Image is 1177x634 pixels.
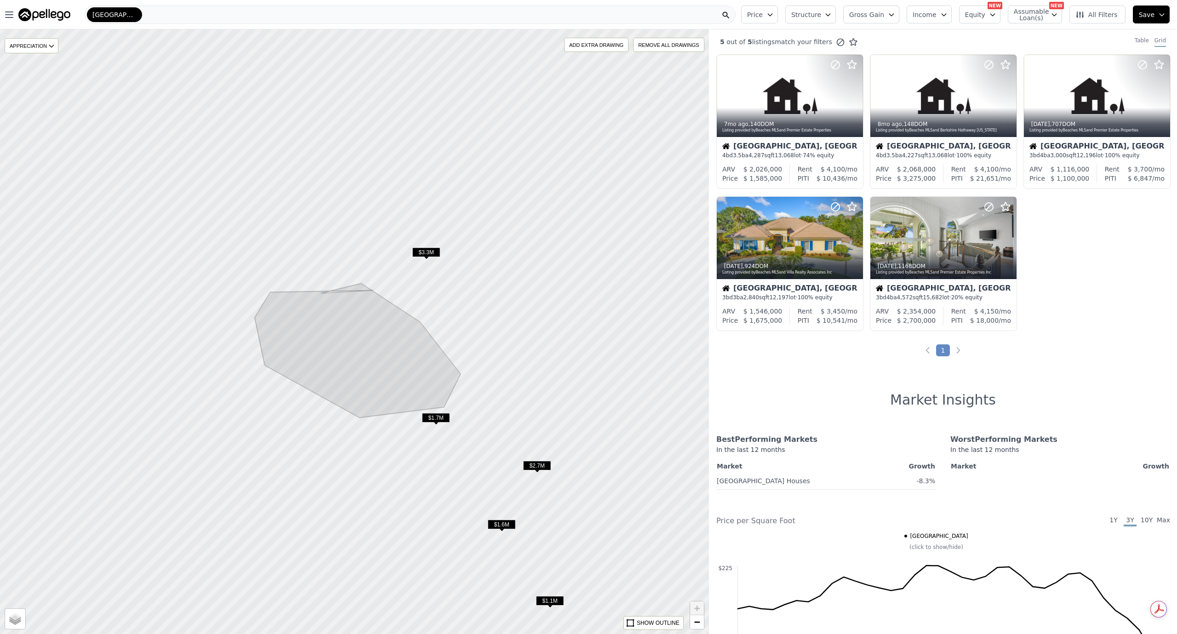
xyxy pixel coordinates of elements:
div: /mo [809,174,857,183]
span: 12,196 [1076,152,1096,159]
span: Structure [791,10,821,19]
span: $ 3,700 [1128,166,1152,173]
div: Table [1135,37,1149,47]
div: 3 bd 3 ba sqft lot · 100% equity [722,294,857,301]
time: 2023-01-20 05:00 [724,263,743,269]
div: $1.1M [536,596,564,609]
div: /mo [812,165,857,174]
div: (click to show/hide) [710,543,1163,551]
span: match your filters [775,37,832,46]
button: Save [1133,6,1170,23]
div: /mo [963,174,1011,183]
div: ARV [722,165,735,174]
span: $ 10,541 [817,317,845,324]
img: House [1029,143,1037,150]
button: All Filters [1069,6,1126,23]
th: Growth [886,460,936,473]
div: ARV [876,165,889,174]
div: REMOVE ALL DRAWINGS [634,38,704,51]
div: Listing provided by Beaches MLS and Premier Estate Properties Inc [876,270,1012,275]
span: Gross Gain [849,10,884,19]
span: $ 4,100 [821,166,845,173]
div: /mo [1120,165,1165,174]
span: $1.7M [422,413,450,423]
span: $ 1,100,000 [1051,175,1090,182]
div: [GEOGRAPHIC_DATA], [GEOGRAPHIC_DATA] [722,285,857,294]
button: Structure [785,6,836,23]
span: 2,840 [743,294,759,301]
div: Grid [1154,37,1166,47]
span: All Filters [1075,10,1118,19]
div: Rent [798,307,812,316]
a: [DATE],1168DOMListing provided byBeaches MLSand Premier Estate Properties IncHouse[GEOGRAPHIC_DAT... [870,196,1016,331]
a: Zoom in [690,601,704,615]
div: ARV [1029,165,1042,174]
span: Equity [965,10,985,19]
div: NEW [1049,2,1064,9]
time: 2025-02-01 19:00 [878,121,902,127]
span: -8.3% [916,477,935,485]
h1: Market Insights [890,392,996,408]
div: PITI [951,316,963,325]
img: Pellego [18,8,70,21]
span: $ 1,116,000 [1051,166,1090,173]
div: Listing provided by Beaches MLS and Berkshire Hathaway [US_STATE] [876,128,1012,133]
div: , 148 DOM [876,120,1012,128]
span: [GEOGRAPHIC_DATA] [910,532,968,540]
div: $3.3M [412,247,440,261]
div: Price [722,316,738,325]
span: Save [1139,10,1154,19]
div: Price [722,174,738,183]
th: Market [950,460,1058,473]
span: $ 2,354,000 [897,308,936,315]
span: [GEOGRAPHIC_DATA] [92,10,137,19]
span: $ 4,150 [974,308,999,315]
div: Price per Square Foot [716,515,943,526]
time: 2022-04-18 12:23 [878,263,897,269]
text: $225 [718,565,732,571]
span: $ 6,847 [1128,175,1152,182]
div: Rent [1105,165,1120,174]
div: [GEOGRAPHIC_DATA], [GEOGRAPHIC_DATA] [876,285,1011,294]
span: − [694,616,700,628]
span: $ 18,000 [970,317,999,324]
th: Market [716,460,886,473]
a: Page 1 is your current page [936,344,950,356]
span: 4,572 [897,294,913,301]
span: Income [913,10,937,19]
span: $ 1,675,000 [743,317,783,324]
span: $ 2,700,000 [897,317,936,324]
a: 7mo ago,140DOMListing provided byBeaches MLSand Premier Estate PropertiesHouse[GEOGRAPHIC_DATA], ... [716,54,863,189]
div: 4 bd 3.5 ba sqft lot · 100% equity [876,152,1011,159]
span: 12,197 [769,294,788,301]
div: ARV [722,307,735,316]
div: , 1168 DOM [876,263,1012,270]
button: Gross Gain [843,6,899,23]
button: Equity [959,6,1000,23]
div: $1.7M [422,413,450,426]
span: $ 21,651 [970,175,999,182]
div: ADD EXTRA DRAWING [565,38,628,51]
div: Listing provided by Beaches MLS and Villa Realty Associates Inc [722,270,858,275]
span: 3,000 [1051,152,1066,159]
img: House [876,143,883,150]
div: , 707 DOM [1029,120,1166,128]
div: NEW [988,2,1002,9]
th: Growth [1058,460,1170,473]
div: [GEOGRAPHIC_DATA], [GEOGRAPHIC_DATA] [722,143,857,152]
div: [GEOGRAPHIC_DATA], [GEOGRAPHIC_DATA] [876,143,1011,152]
span: 13,068 [775,152,794,159]
div: ARV [876,307,889,316]
span: $ 10,436 [817,175,845,182]
div: $1.6M [488,520,516,533]
div: /mo [966,165,1011,174]
div: /mo [966,307,1011,316]
span: $2.7M [523,461,551,470]
div: SHOW OUTLINE [637,619,680,627]
span: $ 3,450 [821,308,845,315]
span: 3Y [1124,515,1137,526]
div: Listing provided by Beaches MLS and Premier Estate Properties [1029,128,1166,133]
div: , 140 DOM [722,120,858,128]
span: $ 2,026,000 [743,166,783,173]
div: /mo [1116,174,1165,183]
